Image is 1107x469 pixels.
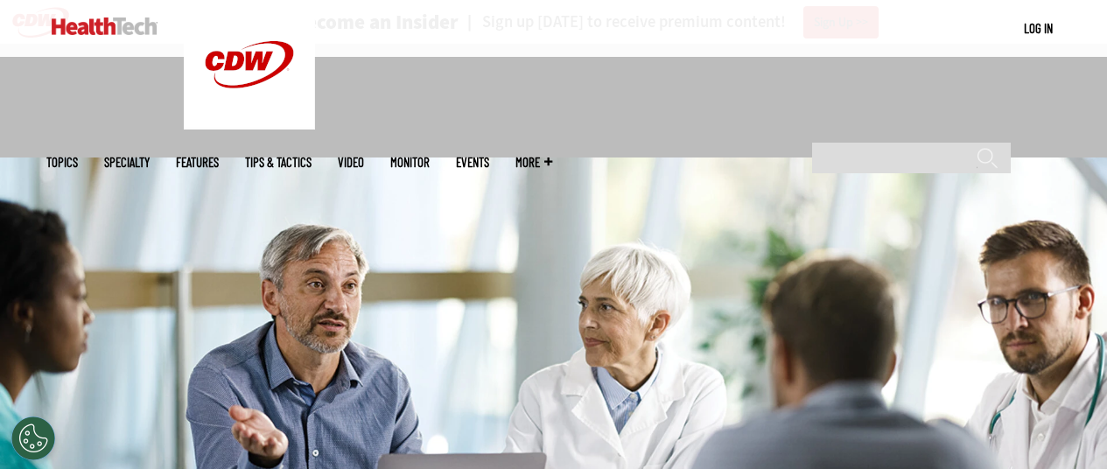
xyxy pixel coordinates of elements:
span: Specialty [104,156,150,169]
a: Video [338,156,364,169]
a: Events [456,156,489,169]
div: Cookies Settings [11,416,55,460]
a: Log in [1024,20,1053,36]
img: Home [52,17,158,35]
a: Tips & Tactics [245,156,312,169]
span: Topics [46,156,78,169]
div: User menu [1024,19,1053,38]
a: MonITor [390,156,430,169]
a: CDW [184,115,315,134]
span: More [515,156,552,169]
button: Open Preferences [11,416,55,460]
a: Features [176,156,219,169]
